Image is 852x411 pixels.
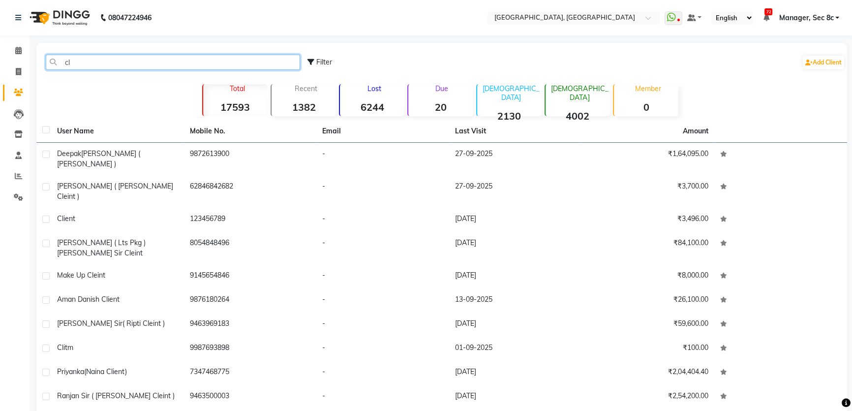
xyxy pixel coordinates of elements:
td: - [316,361,449,385]
td: [DATE] [449,313,582,337]
th: Last Visit [449,120,582,143]
td: ₹3,700.00 [582,175,715,208]
th: User Name [51,120,184,143]
td: 9463969183 [184,313,317,337]
span: [PERSON_NAME] ( [PERSON_NAME] ) [57,149,140,168]
b: 08047224946 [108,4,152,32]
td: [DATE] [449,232,582,264]
td: 9463500003 [184,385,317,409]
td: ₹2,04,404.40 [582,361,715,385]
td: ₹2,54,200.00 [582,385,715,409]
td: 9145654846 [184,264,317,288]
a: Add Client [803,56,844,69]
p: Lost [344,84,404,93]
span: Aman Danish Client [57,295,120,304]
td: - [316,337,449,361]
strong: 2130 [477,110,542,122]
p: Due [410,84,473,93]
td: ₹3,496.00 [582,208,715,232]
td: 13-09-2025 [449,288,582,313]
td: ₹84,100.00 [582,232,715,264]
span: Filter [316,58,332,66]
span: Ranjan Sir ( [PERSON_NAME] Cleint ) [57,391,175,400]
td: ₹8,000.00 [582,264,715,288]
td: 62846842682 [184,175,317,208]
span: [PERSON_NAME] ( [PERSON_NAME] Cleint ) [57,182,173,201]
input: Search by Name/Mobile/Email/Code [46,55,300,70]
td: 9872613900 [184,143,317,175]
p: Total [207,84,268,93]
th: Email [316,120,449,143]
td: [DATE] [449,264,582,288]
td: [DATE] [449,361,582,385]
td: ₹100.00 [582,337,715,361]
td: - [316,232,449,264]
td: - [316,208,449,232]
span: [PERSON_NAME] sir [57,319,122,328]
span: clitm [57,343,73,352]
span: Make up cleint [57,271,105,280]
p: [DEMOGRAPHIC_DATA] [549,84,610,102]
th: Mobile No. [184,120,317,143]
span: Manager, Sec 8c [779,13,833,23]
td: 9876180264 [184,288,317,313]
td: 27-09-2025 [449,143,582,175]
td: - [316,313,449,337]
strong: 20 [408,101,473,113]
td: - [316,385,449,409]
td: 9987693898 [184,337,317,361]
td: 7347468775 [184,361,317,385]
td: 01-09-2025 [449,337,582,361]
span: [PERSON_NAME] ( Lts pkg ) [57,238,146,247]
strong: 6244 [340,101,404,113]
p: Recent [275,84,336,93]
span: ( Ripti Cleint ) [122,319,165,328]
span: (Naina Client) [84,367,127,376]
a: 72 [763,13,769,22]
td: [DATE] [449,208,582,232]
strong: 4002 [546,110,610,122]
td: 123456789 [184,208,317,232]
span: 72 [764,8,772,15]
td: [DATE] [449,385,582,409]
td: 27-09-2025 [449,175,582,208]
td: - [316,175,449,208]
td: ₹59,600.00 [582,313,715,337]
strong: 1382 [272,101,336,113]
th: Amount [677,120,714,142]
strong: 17593 [203,101,268,113]
td: ₹26,100.00 [582,288,715,313]
td: - [316,143,449,175]
span: [PERSON_NAME] sir cleint [57,249,143,257]
td: ₹1,64,095.00 [582,143,715,175]
p: Member [618,84,678,93]
p: [DEMOGRAPHIC_DATA] [481,84,542,102]
img: logo [25,4,92,32]
td: - [316,264,449,288]
td: - [316,288,449,313]
span: Deepak [57,149,81,158]
strong: 0 [614,101,678,113]
span: Priyanka [57,367,84,376]
span: Client [57,214,75,223]
td: 8054848496 [184,232,317,264]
